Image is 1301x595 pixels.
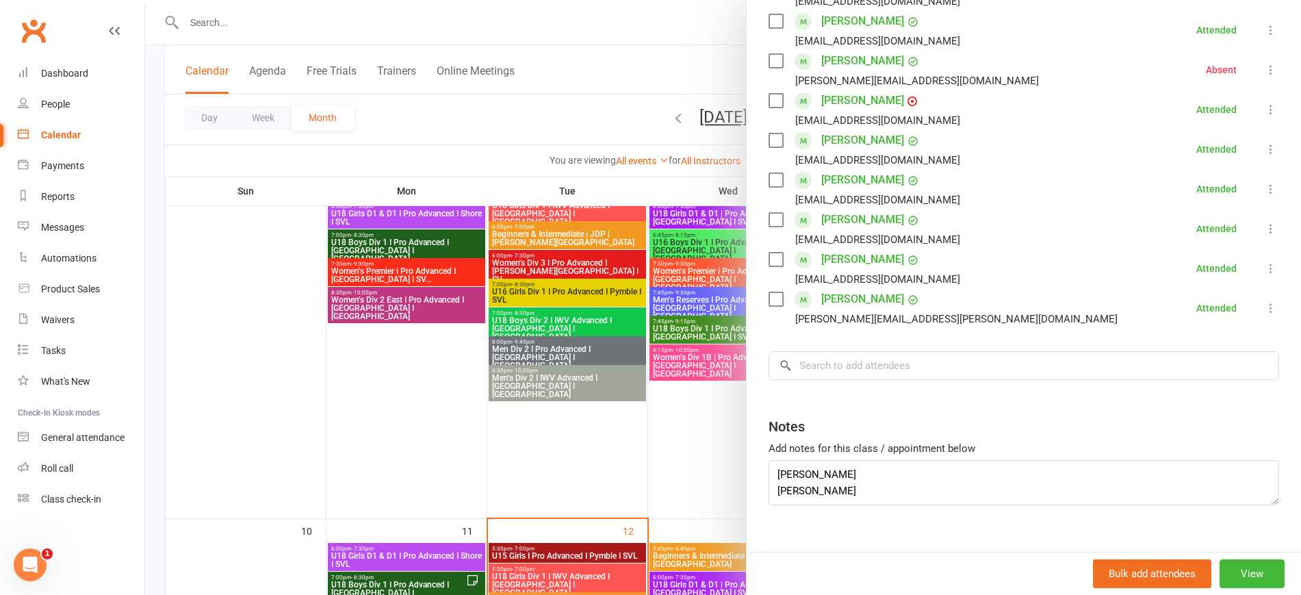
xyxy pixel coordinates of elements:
[821,288,904,310] a: [PERSON_NAME]
[1196,184,1237,194] div: Attended
[18,243,144,274] a: Automations
[18,58,144,89] a: Dashboard
[41,463,73,474] div: Roll call
[41,129,81,140] div: Calendar
[795,32,960,50] div: [EMAIL_ADDRESS][DOMAIN_NAME]
[1196,224,1237,233] div: Attended
[795,310,1118,328] div: [PERSON_NAME][EMAIL_ADDRESS][PERSON_NAME][DOMAIN_NAME]
[821,249,904,270] a: [PERSON_NAME]
[14,548,47,581] iframe: Intercom live chat
[18,484,144,515] a: Class kiosk mode
[795,151,960,169] div: [EMAIL_ADDRESS][DOMAIN_NAME]
[18,422,144,453] a: General attendance kiosk mode
[18,274,144,305] a: Product Sales
[1093,559,1211,588] button: Bulk add attendees
[795,72,1039,90] div: [PERSON_NAME][EMAIL_ADDRESS][DOMAIN_NAME]
[795,231,960,249] div: [EMAIL_ADDRESS][DOMAIN_NAME]
[821,90,904,112] a: [PERSON_NAME]
[795,112,960,129] div: [EMAIL_ADDRESS][DOMAIN_NAME]
[41,314,75,325] div: Waivers
[41,68,88,79] div: Dashboard
[41,376,90,387] div: What's New
[41,283,100,294] div: Product Sales
[795,191,960,209] div: [EMAIL_ADDRESS][DOMAIN_NAME]
[821,209,904,231] a: [PERSON_NAME]
[769,417,805,436] div: Notes
[1206,65,1237,75] div: Absent
[41,191,75,202] div: Reports
[41,494,101,505] div: Class check-in
[41,253,96,264] div: Automations
[821,50,904,72] a: [PERSON_NAME]
[41,99,70,110] div: People
[1196,303,1237,313] div: Attended
[769,351,1279,380] input: Search to add attendees
[18,453,144,484] a: Roll call
[821,169,904,191] a: [PERSON_NAME]
[1220,559,1285,588] button: View
[18,212,144,243] a: Messages
[41,345,66,356] div: Tasks
[18,366,144,397] a: What's New
[41,432,125,443] div: General attendance
[42,548,53,559] span: 1
[41,160,84,171] div: Payments
[1196,105,1237,114] div: Attended
[18,305,144,336] a: Waivers
[18,181,144,212] a: Reports
[41,222,84,233] div: Messages
[18,336,144,366] a: Tasks
[821,10,904,32] a: [PERSON_NAME]
[16,14,51,48] a: Clubworx
[18,89,144,120] a: People
[1196,264,1237,273] div: Attended
[18,151,144,181] a: Payments
[18,120,144,151] a: Calendar
[1196,25,1237,35] div: Attended
[821,129,904,151] a: [PERSON_NAME]
[795,270,960,288] div: [EMAIL_ADDRESS][DOMAIN_NAME]
[1196,144,1237,154] div: Attended
[769,440,1279,457] div: Add notes for this class / appointment below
